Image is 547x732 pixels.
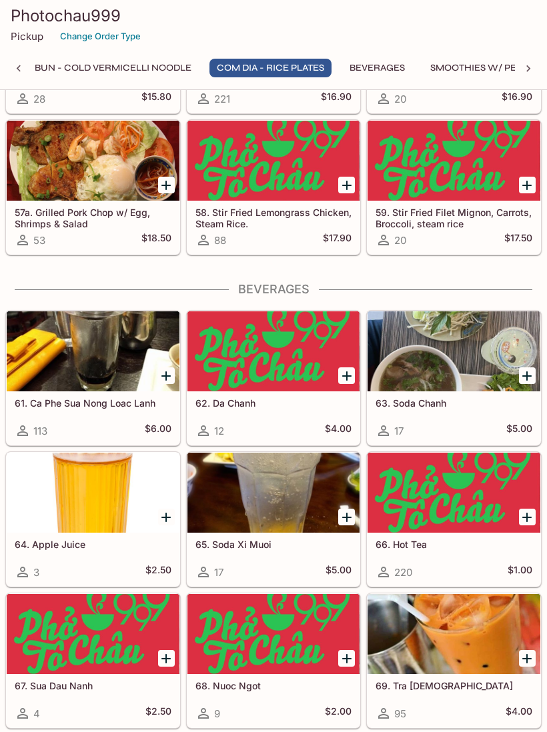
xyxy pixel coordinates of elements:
h5: $4.00 [506,705,532,721]
h5: $16.90 [321,91,352,107]
h5: $2.50 [145,705,171,721]
div: 58. Stir Fried Lemongrass Chicken, Steam Rice. [187,121,360,201]
div: 62. Da Chanh [187,311,360,391]
button: Add 68. Nuoc Ngot [338,650,355,667]
h5: $5.00 [506,423,532,439]
h5: $2.50 [145,564,171,580]
button: Add 62. Da Chanh [338,367,355,384]
div: 67. Sua Dau Nanh [7,594,179,674]
button: Add 64. Apple Juice [158,509,175,525]
span: 221 [214,93,230,105]
span: 53 [33,234,45,247]
h5: 57a. Grilled Pork Chop w/ Egg, Shrimps & Salad [15,207,171,229]
h5: $4.00 [325,423,352,439]
button: Change Order Type [54,26,147,47]
a: 65. Soda Xi Muoi17$5.00 [187,452,361,587]
span: 95 [394,707,406,720]
a: 68. Nuoc Ngot9$2.00 [187,593,361,728]
button: Add 69. Tra Thai [519,650,536,667]
a: 64. Apple Juice3$2.50 [6,452,180,587]
span: 113 [33,425,47,437]
div: 63. Soda Chanh [368,311,540,391]
button: Smoothies w/ Pearls [423,59,547,77]
button: Bun - Cold Vermicelli Noodle [27,59,199,77]
a: 61. Ca Phe Sua Nong Loac Lanh113$6.00 [6,311,180,445]
h5: $17.90 [323,232,352,248]
h5: 68. Nuoc Ngot [195,680,352,691]
h5: $18.50 [141,232,171,248]
button: Add 61. Ca Phe Sua Nong Loac Lanh [158,367,175,384]
a: 66. Hot Tea220$1.00 [367,452,541,587]
h5: 66. Hot Tea [376,539,532,550]
h5: $16.90 [502,91,532,107]
h5: 67. Sua Dau Nanh [15,680,171,691]
h5: 58. Stir Fried Lemongrass Chicken, Steam Rice. [195,207,352,229]
button: Add 63. Soda Chanh [519,367,536,384]
a: 67. Sua Dau Nanh4$2.50 [6,593,180,728]
button: Add 58. Stir Fried Lemongrass Chicken, Steam Rice. [338,177,355,193]
button: Add 67. Sua Dau Nanh [158,650,175,667]
span: 28 [33,93,45,105]
a: 63. Soda Chanh17$5.00 [367,311,541,445]
div: 68. Nuoc Ngot [187,594,360,674]
h5: $2.00 [325,705,352,721]
div: 59. Stir Fried Filet Mignon, Carrots, Broccoli, steam rice [368,121,540,201]
div: 57a. Grilled Pork Chop w/ Egg, Shrimps & Salad [7,121,179,201]
h3: Photochau999 [11,5,536,26]
a: 57a. Grilled Pork Chop w/ Egg, Shrimps & Salad53$18.50 [6,120,180,255]
h5: 63. Soda Chanh [376,397,532,409]
h5: 62. Da Chanh [195,397,352,409]
span: 12 [214,425,224,437]
button: Beverages [342,59,412,77]
span: 4 [33,707,40,720]
h5: 65. Soda Xi Muoi [195,539,352,550]
h5: 69. Tra [DEMOGRAPHIC_DATA] [376,680,532,691]
a: 62. Da Chanh12$4.00 [187,311,361,445]
span: 220 [394,566,412,579]
h5: $5.00 [326,564,352,580]
span: 20 [394,234,406,247]
div: 61. Ca Phe Sua Nong Loac Lanh [7,311,179,391]
h5: $6.00 [145,423,171,439]
a: 59. Stir Fried Filet Mignon, Carrots, Broccoli, steam rice20$17.50 [367,120,541,255]
span: 17 [214,566,223,579]
div: 65. Soda Xi Muoi [187,453,360,533]
h5: $17.50 [504,232,532,248]
h5: 61. Ca Phe Sua Nong Loac Lanh [15,397,171,409]
a: 69. Tra [DEMOGRAPHIC_DATA]95$4.00 [367,593,541,728]
div: 64. Apple Juice [7,453,179,533]
a: 58. Stir Fried Lemongrass Chicken, Steam Rice.88$17.90 [187,120,361,255]
span: 17 [394,425,404,437]
button: Add 66. Hot Tea [519,509,536,525]
span: 20 [394,93,406,105]
span: 9 [214,707,220,720]
h5: $1.00 [508,564,532,580]
div: 69. Tra Thai [368,594,540,674]
div: 66. Hot Tea [368,453,540,533]
button: Com Dia - Rice Plates [209,59,332,77]
span: 3 [33,566,39,579]
button: Add 65. Soda Xi Muoi [338,509,355,525]
p: Pickup [11,30,43,43]
h5: $15.80 [141,91,171,107]
h5: 64. Apple Juice [15,539,171,550]
button: Add 59. Stir Fried Filet Mignon, Carrots, Broccoli, steam rice [519,177,536,193]
h4: Beverages [5,282,542,297]
button: Add 57a. Grilled Pork Chop w/ Egg, Shrimps & Salad [158,177,175,193]
h5: 59. Stir Fried Filet Mignon, Carrots, Broccoli, steam rice [376,207,532,229]
span: 88 [214,234,226,247]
